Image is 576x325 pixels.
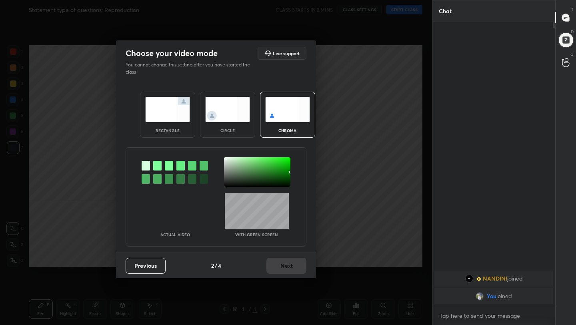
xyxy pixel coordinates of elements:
[273,51,300,56] h5: Live support
[145,97,190,122] img: normalScreenIcon.ae25ed63.svg
[483,275,507,282] span: NANDINI
[432,269,555,306] div: grid
[126,48,218,58] h2: Choose your video mode
[571,29,574,35] p: D
[215,261,217,270] h4: /
[487,293,496,299] span: You
[152,128,184,132] div: rectangle
[126,61,255,76] p: You cannot change this setting after you have started the class
[126,258,166,274] button: Previous
[496,293,512,299] span: joined
[432,0,458,22] p: Chat
[235,233,278,237] p: With green screen
[211,261,214,270] h4: 2
[570,51,574,57] p: G
[571,6,574,12] p: T
[212,128,244,132] div: circle
[272,128,304,132] div: chroma
[218,261,221,270] h4: 4
[476,277,481,281] img: Learner_Badge_beginner_1_8b307cf2a0.svg
[265,97,310,122] img: chromaScreenIcon.c19ab0a0.svg
[160,233,190,237] p: Actual Video
[205,97,250,122] img: circleScreenIcon.acc0effb.svg
[507,275,523,282] span: joined
[476,292,484,300] img: f577a7757f304b7ba8cb9e24b076a904.jpg
[465,275,473,283] img: 7437ff7861134b298d0c2a185fe3807d.jpg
